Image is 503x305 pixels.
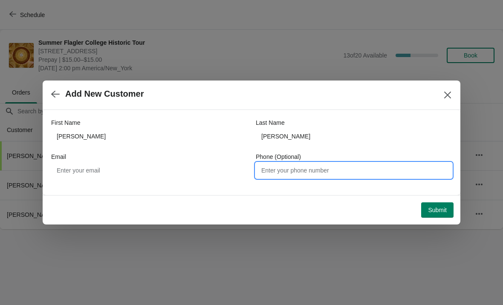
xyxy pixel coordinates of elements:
label: Last Name [256,118,285,127]
span: Submit [428,207,447,213]
h2: Add New Customer [65,89,144,99]
label: Phone (Optional) [256,152,301,161]
label: Email [51,152,66,161]
button: Close [440,87,455,103]
input: Enter your email [51,163,247,178]
input: Enter your phone number [256,163,452,178]
button: Submit [421,202,454,218]
input: John [51,129,247,144]
input: Smith [256,129,452,144]
label: First Name [51,118,80,127]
